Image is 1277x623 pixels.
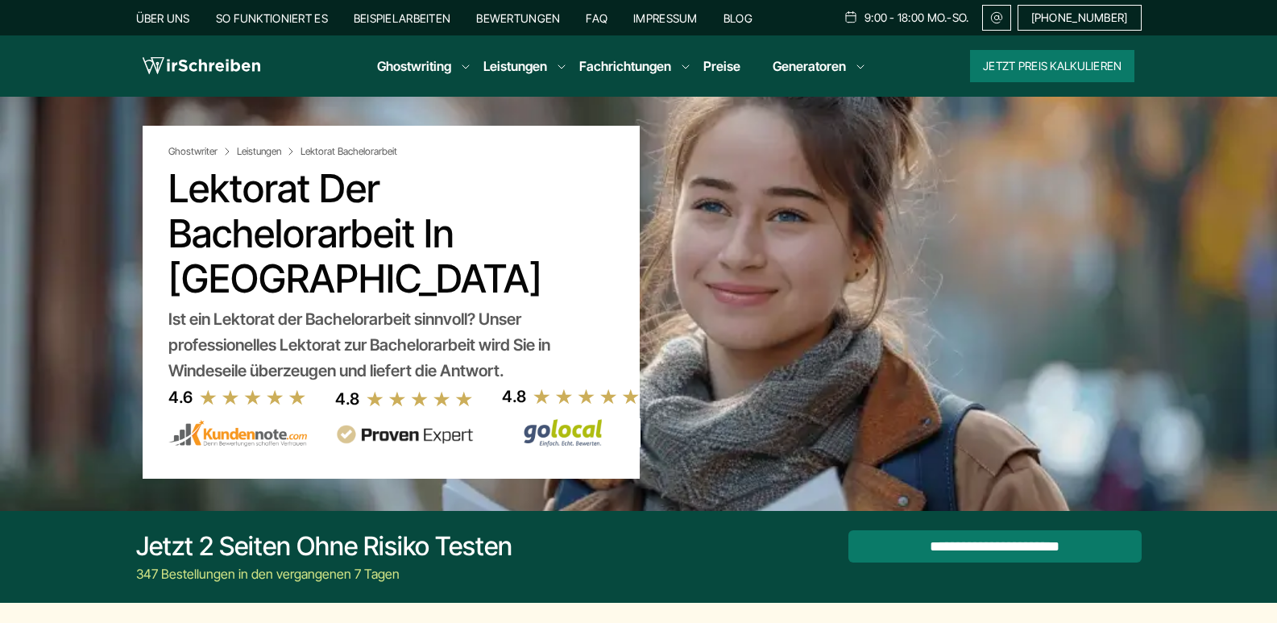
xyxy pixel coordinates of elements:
[136,564,512,584] div: 347 Bestellungen in den vergangenen 7 Tagen
[237,145,297,158] a: Leistungen
[143,54,260,78] img: logo wirschreiben
[864,11,969,24] span: 9:00 - 18:00 Mo.-So.
[366,390,474,408] img: stars
[970,50,1134,82] button: Jetzt Preis kalkulieren
[502,384,526,409] div: 4.8
[483,56,547,76] a: Leistungen
[533,388,641,405] img: stars
[199,388,307,406] img: stars
[168,420,307,447] img: kundennote
[579,56,671,76] a: Fachrichtungen
[168,166,614,301] h1: Lektorat der Bachelorarbeit in [GEOGRAPHIC_DATA]
[703,58,740,74] a: Preise
[1018,5,1142,31] a: [PHONE_NUMBER]
[168,145,234,158] a: Ghostwriter
[136,11,190,25] a: Über uns
[354,11,450,25] a: Beispielarbeiten
[633,11,698,25] a: Impressum
[377,56,451,76] a: Ghostwriting
[989,11,1004,24] img: Email
[502,418,641,447] img: Wirschreiben Bewertungen
[723,11,753,25] a: Blog
[1031,11,1128,24] span: [PHONE_NUMBER]
[216,11,328,25] a: So funktioniert es
[136,530,512,563] div: Jetzt 2 Seiten ohne Risiko testen
[476,11,560,25] a: Bewertungen
[335,425,474,445] img: provenexpert reviews
[301,145,397,158] span: Lektorat Bachelorarbeit
[773,56,846,76] a: Generatoren
[335,386,359,412] div: 4.8
[844,10,858,23] img: Schedule
[586,11,607,25] a: FAQ
[168,384,193,410] div: 4.6
[168,306,614,384] div: Ist ein Lektorat der Bachelorarbeit sinnvoll? Unser professionelles Lektorat zur Bachelorarbeit w...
